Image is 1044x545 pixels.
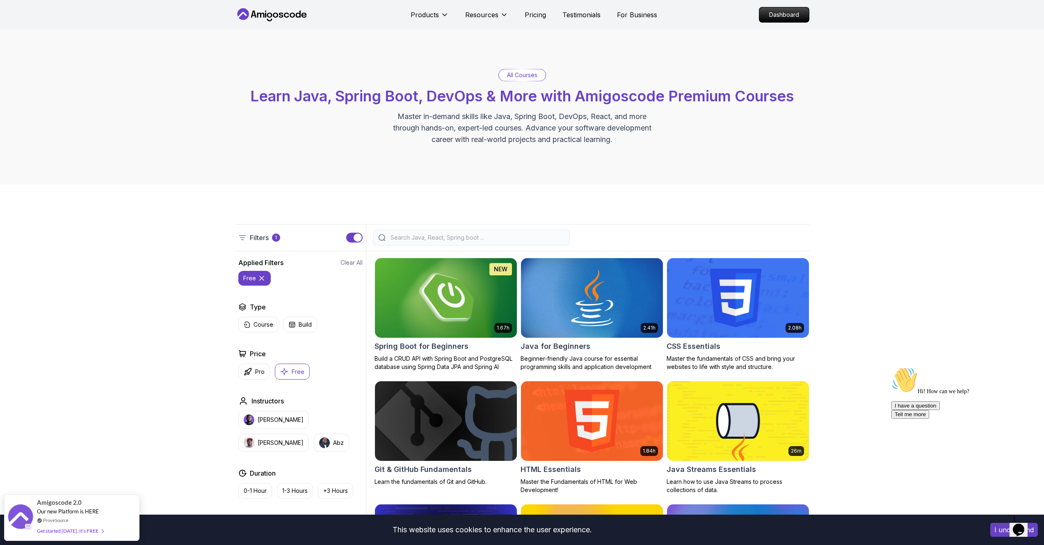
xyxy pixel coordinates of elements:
p: Dashboard [759,7,809,22]
p: Build a CRUD API with Spring Boot and PostgreSQL database using Spring Data JPA and Spring AI [375,355,517,371]
button: Products [411,10,449,26]
h2: Git & GitHub Fundamentals [375,464,472,475]
p: Master in-demand skills like Java, Spring Boot, DevOps, React, and more through hands-on, expert-... [384,111,660,145]
p: [PERSON_NAME] [258,439,304,447]
button: Build [283,317,317,332]
img: instructor img [244,437,254,448]
button: instructor imgAbz [314,434,349,452]
button: free [238,271,271,286]
button: I have a question [3,38,52,46]
p: +3 Hours [323,487,348,495]
p: 1.67h [497,325,509,331]
img: CSS Essentials card [667,258,809,338]
button: +3 Hours [318,483,353,499]
button: Course [238,317,279,332]
span: Hi! How can we help? [3,25,81,31]
img: Spring Boot for Beginners card [371,256,520,339]
div: 👋Hi! How can we help?I have a questionTell me more [3,3,151,55]
a: For Business [617,10,657,20]
div: This website uses cookies to enhance the user experience. [6,521,978,539]
p: Filters [250,233,269,243]
h2: Price [250,349,266,359]
img: Git & GitHub Fundamentals card [375,381,517,461]
p: 2.41h [643,325,656,331]
p: Products [411,10,439,20]
img: Java for Beginners card [521,258,663,338]
img: Java Streams Essentials card [667,381,809,461]
p: Pro [255,368,265,376]
p: NEW [494,265,507,273]
button: Free [275,364,310,380]
a: Spring Boot for Beginners card1.67hNEWSpring Boot for BeginnersBuild a CRUD API with Spring Boot ... [375,258,517,371]
h2: Spring Boot for Beginners [375,341,468,352]
button: 1-3 Hours [277,483,313,499]
iframe: chat widget [888,364,1036,508]
p: 0-1 Hour [244,487,267,495]
span: Amigoscode 2.0 [37,498,82,507]
p: Free [292,368,304,376]
p: [PERSON_NAME] [258,416,304,424]
a: Dashboard [759,7,809,23]
h2: HTML Essentials [521,464,581,475]
img: instructor img [319,437,330,448]
p: Course [254,321,273,329]
p: 2.08h [788,325,802,331]
a: Git & GitHub Fundamentals cardGit & GitHub FundamentalsLearn the fundamentals of Git and GitHub. [375,381,517,486]
button: instructor img[PERSON_NAME] [238,411,309,429]
img: instructor img [244,414,254,425]
a: Pricing [525,10,546,20]
span: Learn Java, Spring Boot, DevOps & More with Amigoscode Premium Courses [250,87,794,105]
p: 1.84h [643,448,656,454]
button: instructor img[PERSON_NAME] [238,434,309,452]
button: Clear All [340,259,363,267]
a: CSS Essentials card2.08hCSS EssentialsMaster the fundamentals of CSS and bring your websites to l... [667,258,809,371]
p: 1-3 Hours [282,487,308,495]
button: Resources [465,10,508,26]
h2: CSS Essentials [667,341,720,352]
h2: Duration [250,468,276,478]
p: free [243,274,256,282]
p: Abz [333,439,344,447]
span: Our new Platform is HERE [37,508,99,515]
a: HTML Essentials card1.84hHTML EssentialsMaster the Fundamentals of HTML for Web Development! [521,381,663,494]
iframe: chat widget [1010,512,1036,537]
p: Master the Fundamentals of HTML for Web Development! [521,478,663,494]
p: All Courses [507,71,537,79]
a: Java Streams Essentials card26mJava Streams EssentialsLearn how to use Java Streams to process co... [667,381,809,494]
div: Get started [DATE]. It's FREE [37,526,103,536]
p: Beginner-friendly Java course for essential programming skills and application development [521,355,663,371]
img: provesource social proof notification image [8,504,33,531]
a: Java for Beginners card2.41hJava for BeginnersBeginner-friendly Java course for essential program... [521,258,663,371]
a: Testimonials [562,10,601,20]
button: Pro [238,364,270,380]
button: 0-1 Hour [238,483,272,499]
a: ProveSource [43,517,69,524]
h2: Instructors [251,396,284,406]
p: 26m [791,448,802,454]
p: Build [299,321,312,329]
p: Learn how to use Java Streams to process collections of data. [667,478,809,494]
h2: Java Streams Essentials [667,464,756,475]
p: Resources [465,10,498,20]
p: Learn the fundamentals of Git and GitHub. [375,478,517,486]
h2: Java for Beginners [521,341,590,352]
input: Search Java, React, Spring boot ... [389,234,564,242]
h2: Applied Filters [238,258,283,268]
img: :wave: [3,3,30,30]
button: Accept cookies [990,523,1038,537]
img: HTML Essentials card [521,381,663,461]
p: 1 [275,234,277,241]
p: Master the fundamentals of CSS and bring your websites to life with style and structure. [667,355,809,371]
h2: Type [250,302,266,312]
button: Tell me more [3,46,41,55]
